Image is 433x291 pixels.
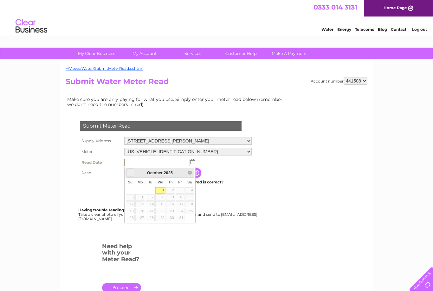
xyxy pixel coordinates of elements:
a: 1 [155,187,165,194]
span: Prev [127,170,132,175]
a: My Account [119,48,171,59]
a: Customer Help [215,48,267,59]
a: ~/Views/Water/SubmitMeterRead.cshtml [66,66,143,71]
input: Information [191,168,203,178]
span: Friday [178,180,182,184]
td: Are you sure the read you have entered is correct? [123,178,253,186]
span: October [147,170,163,175]
a: Make A Payment [263,48,315,59]
span: Sunday [128,180,132,184]
span: Tuesday [148,180,152,184]
div: Clear Business is a trading name of Verastar Limited (registered in [GEOGRAPHIC_DATA] No. 3667643... [67,3,367,31]
th: Read Date [78,157,123,168]
a: Contact [391,27,406,32]
h2: Submit Water Meter Read [66,77,367,89]
td: Make sure you are only paying for what you use. Simply enter your meter read below (remember we d... [66,95,288,109]
a: Energy [337,27,351,32]
span: 2025 [164,170,172,175]
div: Account number [311,77,367,85]
span: Thursday [168,180,173,184]
img: ... [190,159,195,164]
a: Water [321,27,333,32]
a: Services [167,48,219,59]
span: Monday [138,180,143,184]
div: Take a clear photo of your readings, tell us which supply it's for and send to [EMAIL_ADDRESS][DO... [78,208,258,221]
th: Read [78,168,123,178]
th: Meter [78,146,123,157]
span: Saturday [187,180,192,184]
th: Supply Address [78,136,123,146]
a: My Clear Business [70,48,123,59]
div: Submit Meter Read [80,121,242,131]
a: Prev [126,169,134,176]
h3: Need help with your Meter Read? [102,242,141,266]
a: Blog [378,27,387,32]
span: Wednesday [158,180,163,184]
a: Log out [412,27,427,32]
a: Telecoms [355,27,374,32]
a: 0333 014 3131 [313,3,357,11]
b: Having trouble reading your meter? [78,208,149,212]
img: logo.png [15,17,48,36]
